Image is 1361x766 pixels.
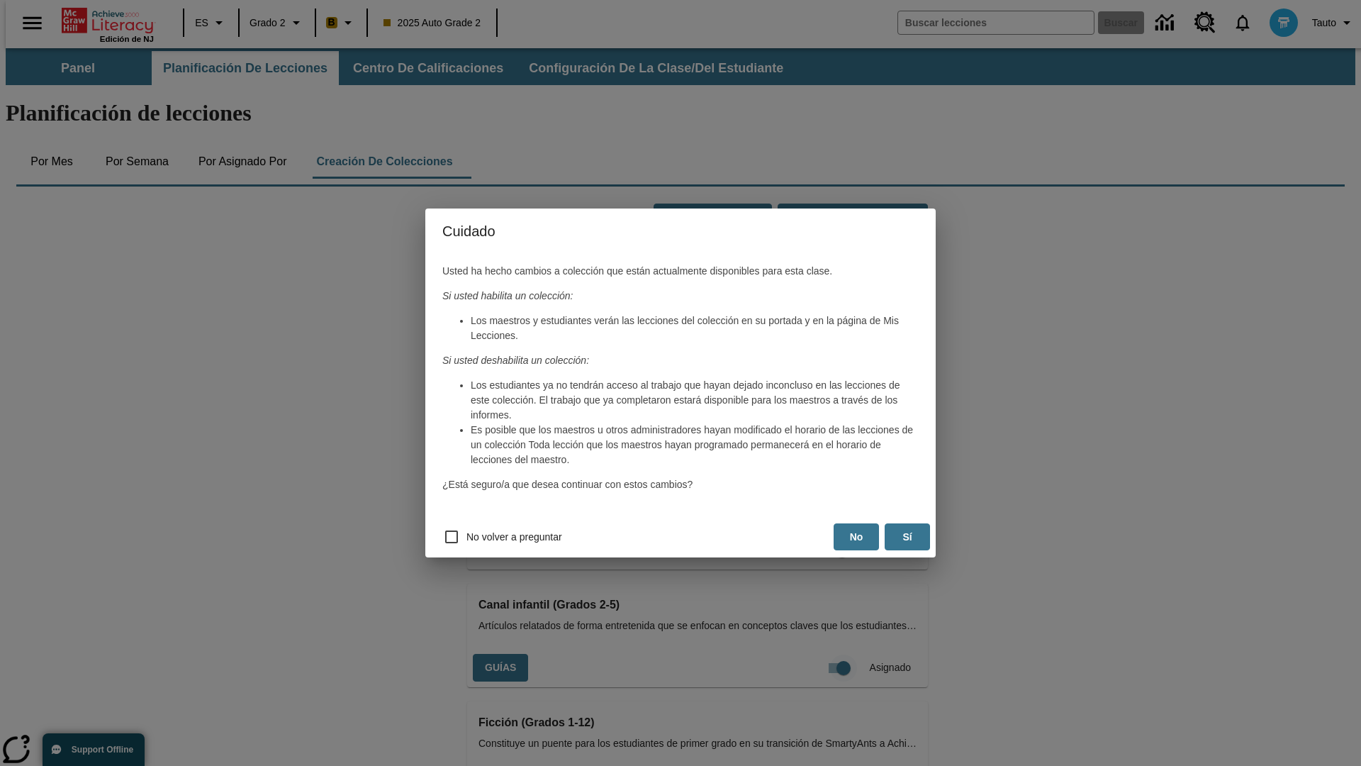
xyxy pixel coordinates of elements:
button: Sí [885,523,930,551]
button: No [834,523,879,551]
em: Si usted habilita un colección: [442,290,573,301]
h4: Cuidado [425,209,936,254]
span: No volver a preguntar [466,530,562,545]
p: Usted ha hecho cambios a colección que están actualmente disponibles para esta clase. [442,264,919,279]
p: ¿Está seguro/a que desea continuar con estos cambios? [442,477,919,492]
li: Los maestros y estudiantes verán las lecciones del colección en su portada y en la página de Mis ... [471,313,919,343]
li: Es posible que los maestros u otros administradores hayan modificado el horario de las lecciones ... [471,423,919,467]
li: Los estudiantes ya no tendrán acceso al trabajo que hayan dejado inconcluso en las lecciones de e... [471,378,919,423]
em: Si usted deshabilita un colección: [442,355,589,366]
